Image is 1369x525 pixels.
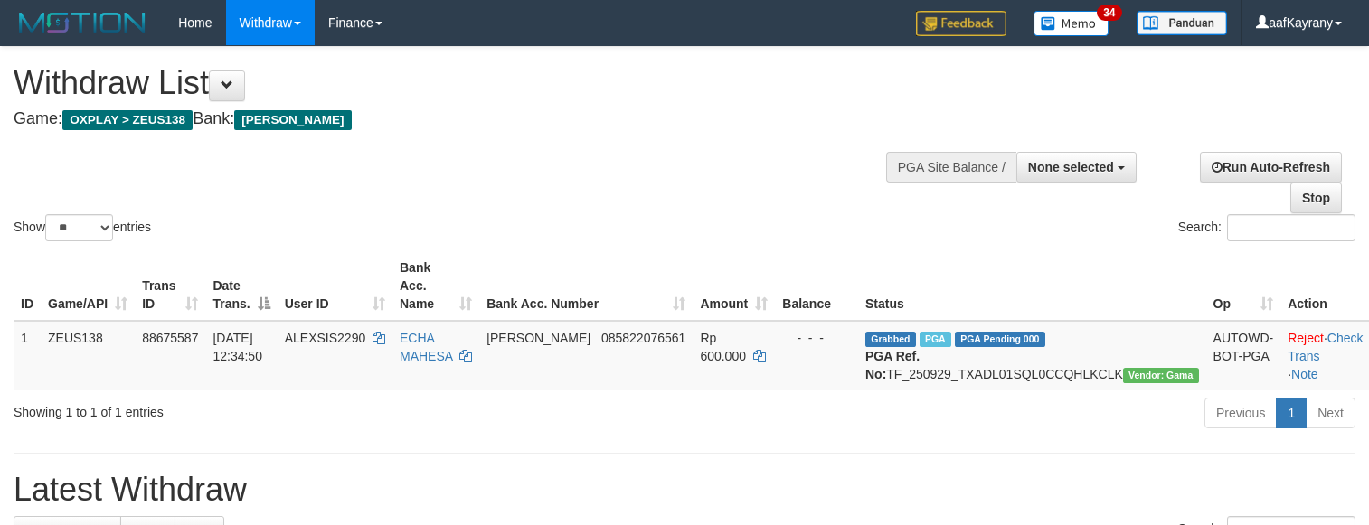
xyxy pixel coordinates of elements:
[14,110,894,128] h4: Game: Bank:
[916,11,1006,36] img: Feedback.jpg
[14,396,557,421] div: Showing 1 to 1 of 1 entries
[205,251,277,321] th: Date Trans.: activate to sort column descending
[886,152,1016,183] div: PGA Site Balance /
[1123,368,1199,383] span: Vendor URL: https://trx31.1velocity.biz
[1178,214,1355,241] label: Search:
[1290,183,1342,213] a: Stop
[1034,11,1109,36] img: Button%20Memo.svg
[486,331,590,345] span: [PERSON_NAME]
[400,331,452,363] a: ECHA MAHESA
[41,321,135,390] td: ZEUS138
[479,251,693,321] th: Bank Acc. Number: activate to sort column ascending
[212,331,262,363] span: [DATE] 12:34:50
[1288,331,1363,363] a: Check Trans
[858,251,1206,321] th: Status
[775,251,858,321] th: Balance
[14,251,41,321] th: ID
[1227,214,1355,241] input: Search:
[865,332,916,347] span: Grabbed
[693,251,775,321] th: Amount: activate to sort column ascending
[700,331,746,363] span: Rp 600.000
[45,214,113,241] select: Showentries
[955,332,1045,347] span: PGA Pending
[1206,251,1281,321] th: Op: activate to sort column ascending
[285,331,366,345] span: ALEXSIS2290
[1028,160,1114,174] span: None selected
[392,251,479,321] th: Bank Acc. Name: activate to sort column ascending
[1097,5,1121,21] span: 34
[782,329,851,347] div: - - -
[14,9,151,36] img: MOTION_logo.png
[142,331,198,345] span: 88675587
[865,349,920,381] b: PGA Ref. No:
[1200,152,1342,183] a: Run Auto-Refresh
[14,321,41,390] td: 1
[1206,321,1281,390] td: AUTOWD-BOT-PGA
[234,110,351,130] span: [PERSON_NAME]
[1137,11,1227,35] img: panduan.png
[1276,398,1307,428] a: 1
[135,251,205,321] th: Trans ID: activate to sort column ascending
[14,472,1355,508] h1: Latest Withdraw
[14,214,151,241] label: Show entries
[601,331,685,345] span: Copy 085822076561 to clipboard
[14,65,894,101] h1: Withdraw List
[858,321,1206,390] td: TF_250929_TXADL01SQL0CCQHLKCLK
[1306,398,1355,428] a: Next
[1016,152,1137,183] button: None selected
[1288,331,1324,345] a: Reject
[1204,398,1277,428] a: Previous
[1291,367,1318,381] a: Note
[278,251,392,321] th: User ID: activate to sort column ascending
[920,332,951,347] span: Marked by aafpengsreynich
[41,251,135,321] th: Game/API: activate to sort column ascending
[62,110,193,130] span: OXPLAY > ZEUS138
